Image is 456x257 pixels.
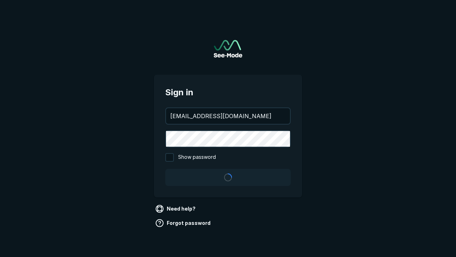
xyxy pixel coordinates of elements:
span: Show password [178,153,216,162]
a: Go to sign in [214,40,242,57]
a: Forgot password [154,217,213,229]
img: See-Mode Logo [214,40,242,57]
input: your@email.com [166,108,290,124]
a: Need help? [154,203,198,215]
span: Sign in [165,86,291,99]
